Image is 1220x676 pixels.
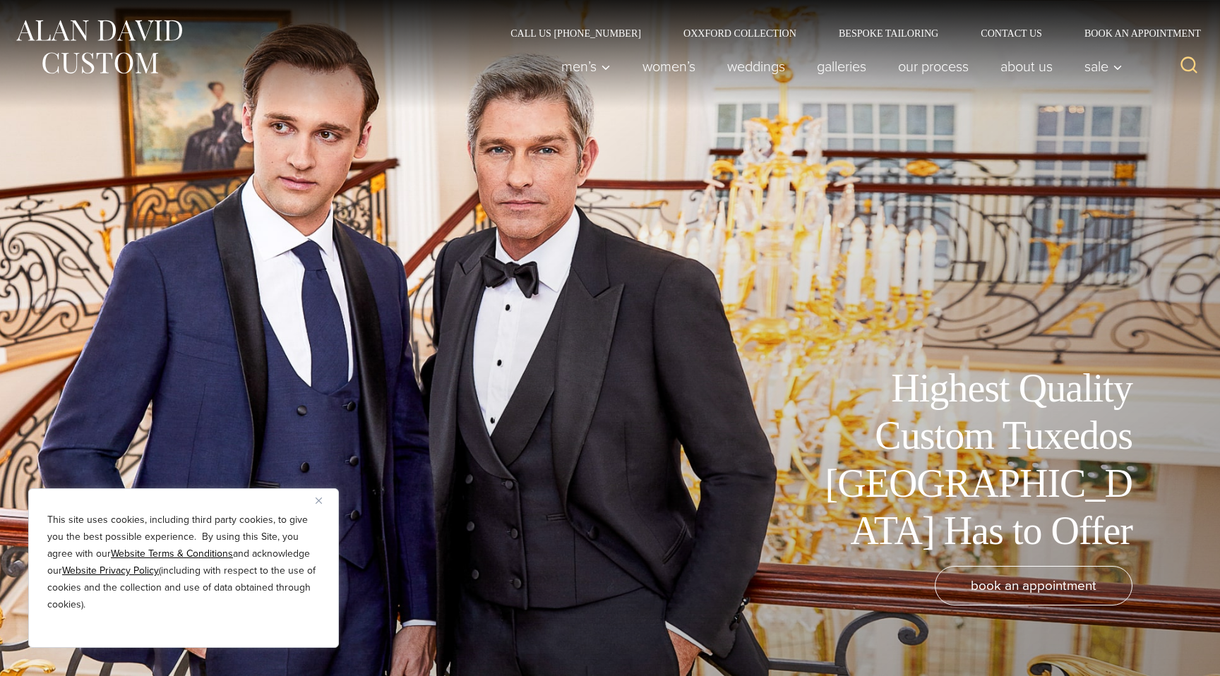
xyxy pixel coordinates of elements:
nav: Secondary Navigation [489,28,1206,38]
a: Website Privacy Policy [62,563,159,578]
a: Women’s [627,52,712,80]
h1: Highest Quality Custom Tuxedos [GEOGRAPHIC_DATA] Has to Offer [815,365,1132,555]
a: Book an Appointment [1063,28,1206,38]
a: Contact Us [959,28,1063,38]
button: View Search Form [1172,49,1206,83]
a: Oxxford Collection [662,28,818,38]
a: Bespoke Tailoring [818,28,959,38]
span: book an appointment [971,575,1096,596]
a: Website Terms & Conditions [111,546,233,561]
a: book an appointment [935,566,1132,605]
a: Our Process [883,52,985,80]
span: Sale [1084,59,1123,73]
a: Galleries [801,52,883,80]
p: This site uses cookies, including third party cookies, to give you the best possible experience. ... [47,512,320,613]
span: Men’s [561,59,611,73]
a: Call Us [PHONE_NUMBER] [489,28,662,38]
img: Close [316,497,322,504]
img: Alan David Custom [14,16,184,78]
a: About Us [985,52,1069,80]
button: Close [316,492,333,509]
a: weddings [712,52,801,80]
nav: Primary Navigation [546,52,1130,80]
